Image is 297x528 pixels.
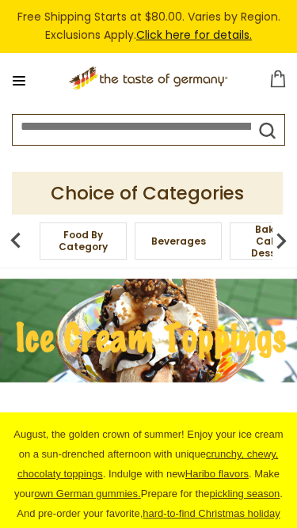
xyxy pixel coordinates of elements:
div: Free Shipping Starts at $80.00. Varies by Region. Exclusions Apply. [8,8,289,45]
a: Click here for details. [136,27,252,43]
img: next arrow [265,225,297,256]
a: pickling season [209,488,280,500]
p: Choice of Categories [12,172,283,215]
a: Food By Category [48,229,118,253]
a: Haribo flavors [185,468,249,480]
a: Beverages [151,235,206,247]
span: own German gummies [34,488,138,500]
a: own German gummies. [34,488,140,500]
